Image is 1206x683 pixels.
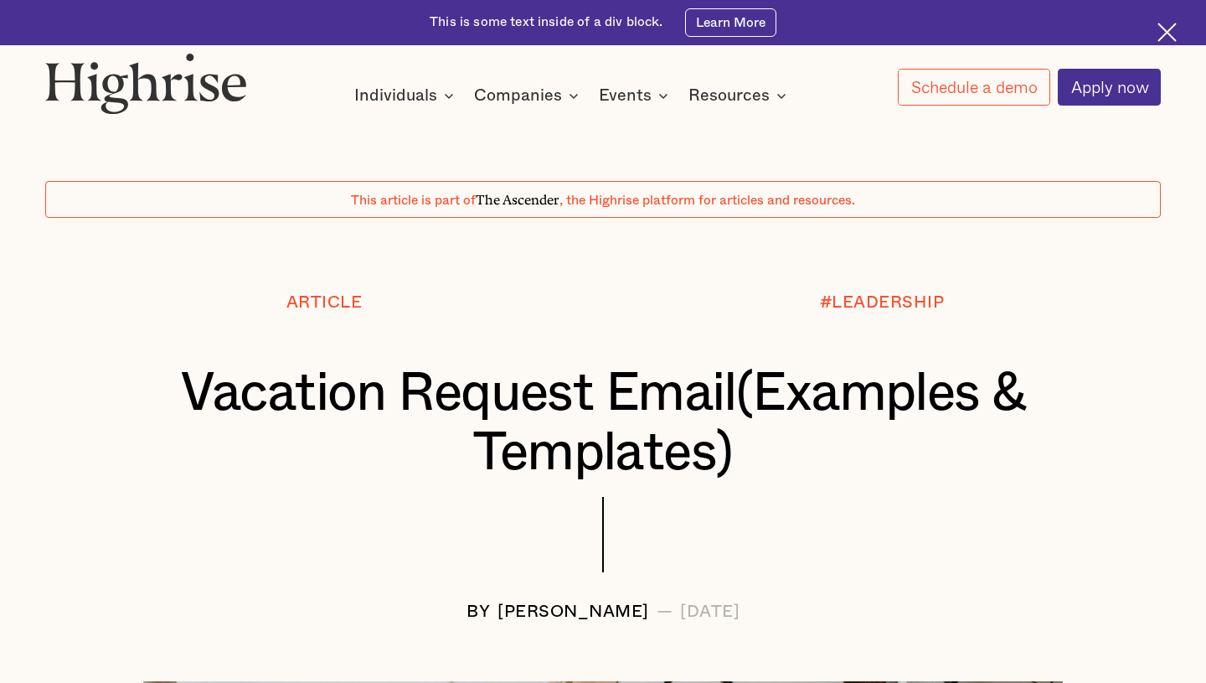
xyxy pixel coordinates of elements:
[1157,23,1177,42] img: Cross icon
[430,13,662,31] div: This is some text inside of a div block.
[474,85,562,106] div: Companies
[898,69,1049,106] a: Schedule a demo
[286,293,363,312] div: Article
[351,194,476,207] span: This article is part of
[559,194,855,207] span: , the Highrise platform for articles and resources.
[680,603,740,621] div: [DATE]
[599,85,652,106] div: Events
[354,85,437,106] div: Individuals
[1058,69,1161,106] a: Apply now
[820,293,945,312] div: #LEADERSHIP
[476,189,559,205] span: The Ascender
[466,603,490,621] div: BY
[657,603,673,621] div: —
[497,603,649,621] div: [PERSON_NAME]
[685,8,776,38] a: Learn More
[688,85,770,106] div: Resources
[91,365,1114,483] h1: Vacation Request Email(Examples & Templates)
[45,53,247,114] img: Highrise logo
